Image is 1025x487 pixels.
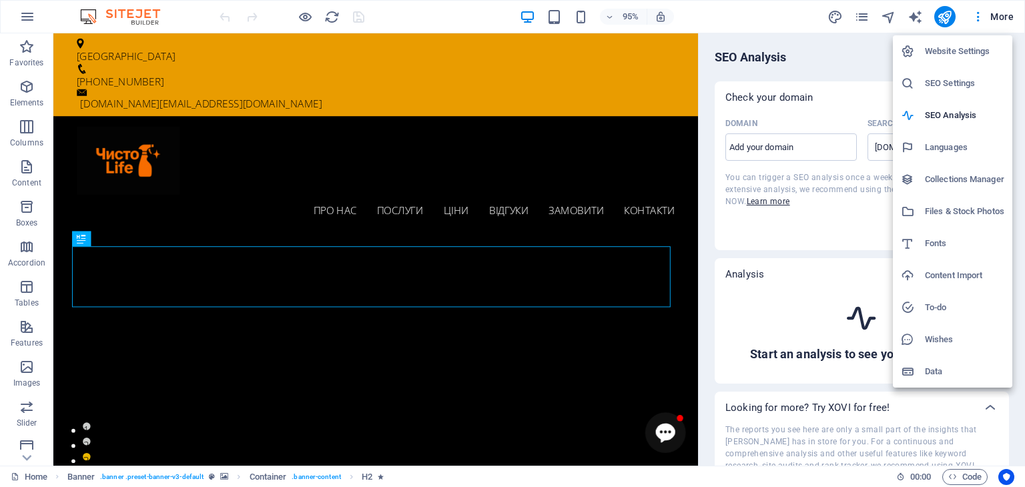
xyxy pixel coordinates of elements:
[925,107,1004,123] h6: SEO Analysis
[925,43,1004,59] h6: Website Settings
[925,364,1004,380] h6: Data
[925,235,1004,252] h6: Fonts
[925,171,1004,187] h6: Collections Manager
[31,442,39,450] button: 3
[925,300,1004,316] h6: To-do
[623,399,665,442] button: Open chat window
[925,139,1004,155] h6: Languages
[925,268,1004,284] h6: Content Import
[925,203,1004,219] h6: Files & Stock Photos
[31,410,39,418] button: 1
[925,75,1004,91] h6: SEO Settings
[925,332,1004,348] h6: Wishes
[31,426,39,434] button: 2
